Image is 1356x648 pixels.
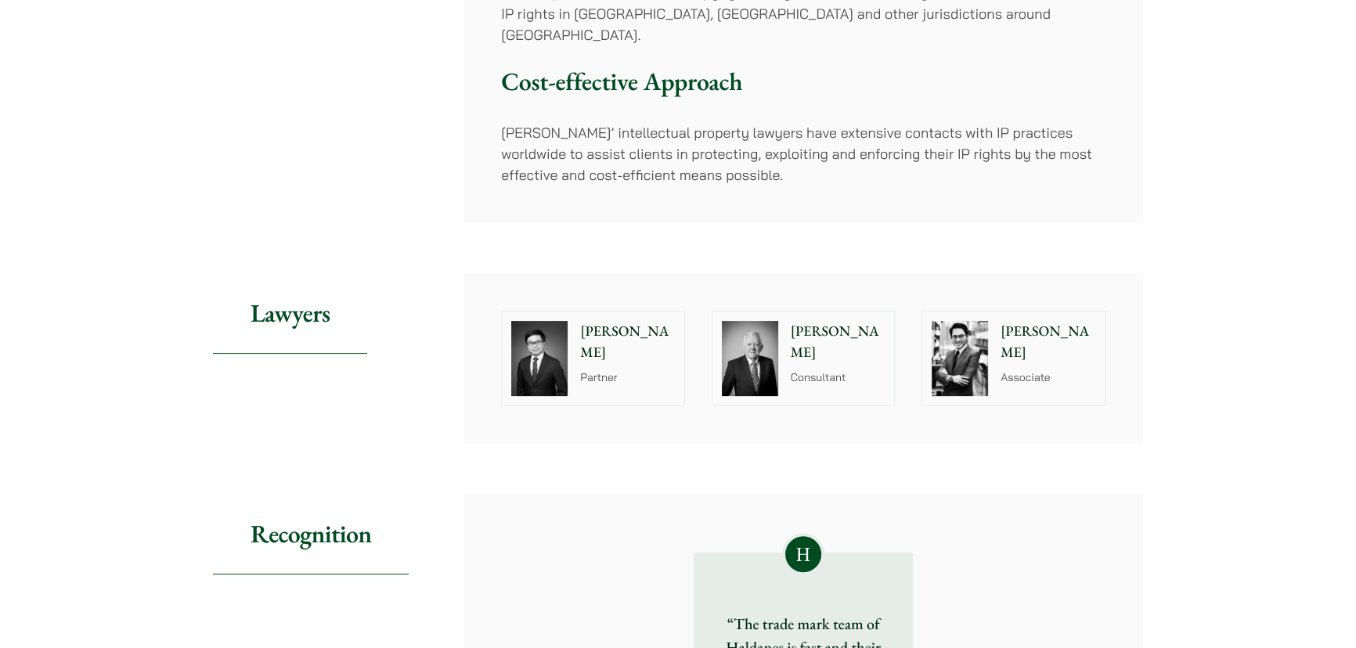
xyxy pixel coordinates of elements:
a: [PERSON_NAME] Partner [501,311,685,406]
h2: Recognition [213,494,409,574]
h2: Lawyers [213,273,367,354]
p: [PERSON_NAME] [791,321,885,363]
p: Associate [1001,369,1095,386]
a: [PERSON_NAME] Consultant [712,311,896,406]
a: [PERSON_NAME] Associate [921,311,1105,406]
p: [PERSON_NAME] [580,321,675,363]
p: Partner [580,369,675,386]
p: [PERSON_NAME]’ intellectual property lawyers have extensive contacts with IP practices worldwide ... [501,122,1105,185]
h3: Cost-effective Approach [501,67,1105,96]
p: Consultant [791,369,885,386]
p: [PERSON_NAME] [1001,321,1095,363]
